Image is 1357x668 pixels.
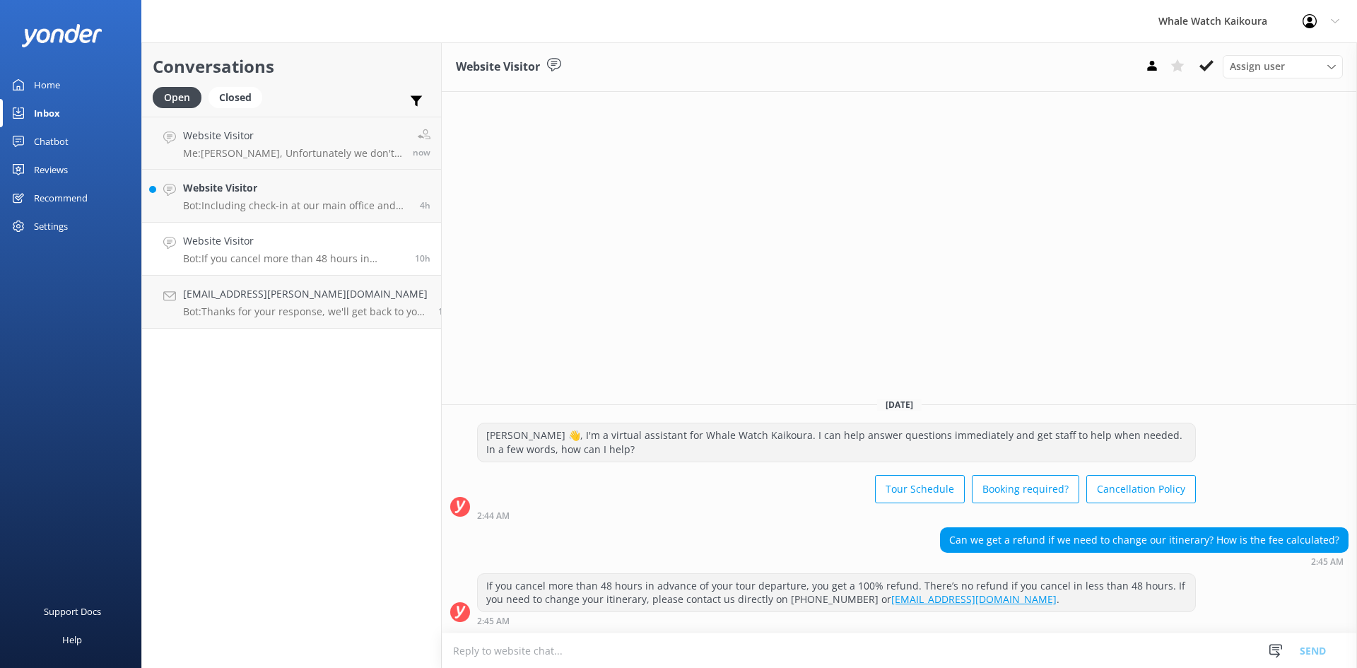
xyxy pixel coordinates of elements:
[183,286,428,302] h4: [EMAIL_ADDRESS][PERSON_NAME][DOMAIN_NAME]
[183,128,402,143] h4: Website Visitor
[142,223,441,276] a: Website VisitorBot:If you cancel more than 48 hours in advance of your tour departure, you get a ...
[415,252,430,264] span: Aug 25 2025 02:45am (UTC +12:00) Pacific/Auckland
[153,87,201,108] div: Open
[456,58,540,76] h3: Website Visitor
[420,199,430,211] span: Aug 25 2025 08:26am (UTC +12:00) Pacific/Auckland
[183,305,428,318] p: Bot: Thanks for your response, we'll get back to you as soon as we can during opening hours.
[142,276,441,329] a: [EMAIL_ADDRESS][PERSON_NAME][DOMAIN_NAME]Bot:Thanks for your response, we'll get back to you as s...
[438,305,448,317] span: Aug 23 2025 06:34pm (UTC +12:00) Pacific/Auckland
[477,617,510,626] strong: 2:45 AM
[477,510,1196,520] div: Aug 25 2025 02:44am (UTC +12:00) Pacific/Auckland
[183,180,409,196] h4: Website Visitor
[142,117,441,170] a: Website VisitorMe:[PERSON_NAME], Unfortunately we don't offer this. Nga Mihi Nui Keira.now
[208,87,262,108] div: Closed
[477,616,1196,626] div: Aug 25 2025 02:45am (UTC +12:00) Pacific/Auckland
[941,528,1348,552] div: Can we get a refund if we need to change our itinerary? How is the fee calculated?
[34,212,68,240] div: Settings
[940,556,1349,566] div: Aug 25 2025 02:45am (UTC +12:00) Pacific/Auckland
[477,512,510,520] strong: 2:44 AM
[875,475,965,503] button: Tour Schedule
[183,233,404,249] h4: Website Visitor
[877,399,922,411] span: [DATE]
[478,423,1195,461] div: [PERSON_NAME] 👋, I'm a virtual assistant for Whale Watch Kaikoura. I can help answer questions im...
[153,53,430,80] h2: Conversations
[1086,475,1196,503] button: Cancellation Policy
[183,199,409,212] p: Bot: Including check-in at our main office and bus transfers to and from our marina at [GEOGRAPHI...
[153,89,208,105] a: Open
[1311,558,1344,566] strong: 2:45 AM
[34,127,69,156] div: Chatbot
[1223,55,1343,78] div: Assign User
[208,89,269,105] a: Closed
[62,626,82,654] div: Help
[413,146,430,158] span: Aug 25 2025 12:57pm (UTC +12:00) Pacific/Auckland
[183,252,404,265] p: Bot: If you cancel more than 48 hours in advance of your tour departure, you get a 100% refund. T...
[972,475,1079,503] button: Booking required?
[478,574,1195,611] div: If you cancel more than 48 hours in advance of your tour departure, you get a 100% refund. There’...
[34,71,60,99] div: Home
[891,592,1057,606] a: [EMAIL_ADDRESS][DOMAIN_NAME]
[34,156,68,184] div: Reviews
[183,147,402,160] p: Me: [PERSON_NAME], Unfortunately we don't offer this. Nga Mihi Nui Keira.
[34,184,88,212] div: Recommend
[34,99,60,127] div: Inbox
[1230,59,1285,74] span: Assign user
[44,597,101,626] div: Support Docs
[21,24,102,47] img: yonder-white-logo.png
[142,170,441,223] a: Website VisitorBot:Including check-in at our main office and bus transfers to and from our marina...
